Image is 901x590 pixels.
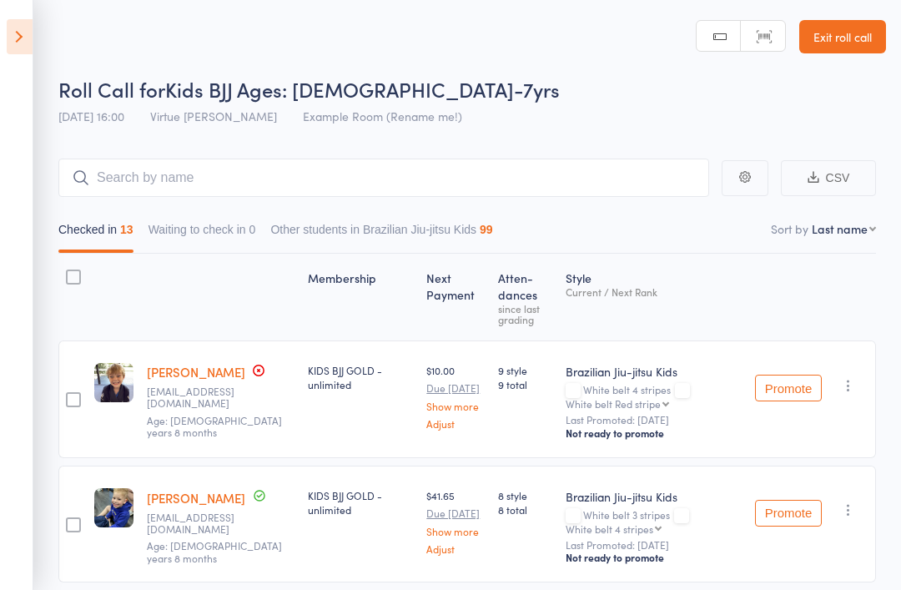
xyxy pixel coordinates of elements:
[301,261,420,333] div: Membership
[566,488,742,505] div: Brazilian Jiu-jitsu Kids
[566,551,742,564] div: Not ready to promote
[755,500,822,527] button: Promote
[781,160,876,196] button: CSV
[148,214,256,253] button: Waiting to check in0
[426,401,485,411] a: Show more
[147,363,245,381] a: [PERSON_NAME]
[566,523,653,534] div: White belt 4 stripes
[426,507,485,519] small: Due [DATE]
[498,502,552,517] span: 8 total
[150,108,277,124] span: Virtue [PERSON_NAME]
[147,512,255,536] small: Mickandjenna@live.com
[94,488,133,527] img: image1753773615.png
[426,382,485,394] small: Due [DATE]
[308,488,413,517] div: KIDS BJJ GOLD - unlimited
[498,303,552,325] div: since last grading
[566,509,742,534] div: White belt 3 stripes
[270,214,492,253] button: Other students in Brazilian Jiu-jitsu Kids99
[480,223,493,236] div: 99
[165,75,560,103] span: Kids BJJ Ages: [DEMOGRAPHIC_DATA]-7yrs
[58,214,133,253] button: Checked in13
[491,261,559,333] div: Atten­dances
[120,223,133,236] div: 13
[147,413,282,439] span: Age: [DEMOGRAPHIC_DATA] years 8 months
[147,386,255,410] small: c.shack@outlook.com
[566,398,661,409] div: White belt Red stripe
[58,159,709,197] input: Search by name
[303,108,462,124] span: Example Room (Rename me!)
[755,375,822,401] button: Promote
[566,286,742,297] div: Current / Next Rank
[498,377,552,391] span: 9 total
[771,220,808,237] label: Sort by
[420,261,491,333] div: Next Payment
[58,108,124,124] span: [DATE] 16:00
[498,488,552,502] span: 8 style
[559,261,748,333] div: Style
[566,539,742,551] small: Last Promoted: [DATE]
[498,363,552,377] span: 9 style
[426,488,485,554] div: $41.65
[426,363,485,429] div: $10.00
[308,363,413,391] div: KIDS BJJ GOLD - unlimited
[58,75,165,103] span: Roll Call for
[812,220,868,237] div: Last name
[94,363,133,402] img: image1743397315.png
[566,414,742,426] small: Last Promoted: [DATE]
[566,384,742,409] div: White belt 4 stripes
[566,426,742,440] div: Not ready to promote
[249,223,256,236] div: 0
[147,538,282,564] span: Age: [DEMOGRAPHIC_DATA] years 8 months
[799,20,886,53] a: Exit roll call
[426,418,485,429] a: Adjust
[566,363,742,380] div: Brazilian Jiu-jitsu Kids
[426,543,485,554] a: Adjust
[426,526,485,537] a: Show more
[147,489,245,507] a: [PERSON_NAME]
